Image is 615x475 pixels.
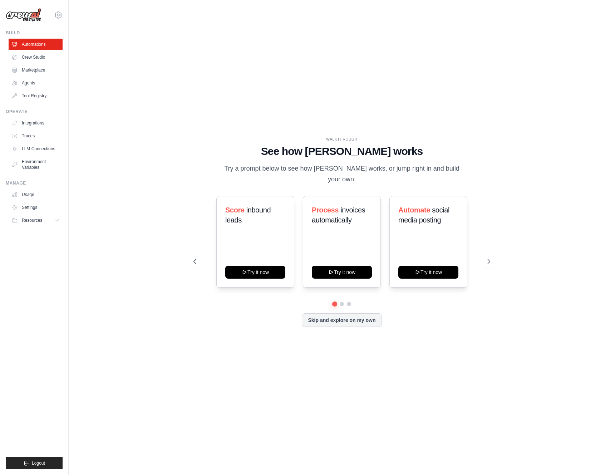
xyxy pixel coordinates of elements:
a: Tool Registry [9,90,63,102]
a: Integrations [9,117,63,129]
span: Automate [398,206,430,214]
a: Marketplace [9,64,63,76]
button: Logout [6,457,63,469]
a: Environment Variables [9,156,63,173]
button: Resources [9,215,63,226]
div: Build [6,30,63,36]
div: Operate [6,109,63,114]
a: Crew Studio [9,52,63,63]
a: Settings [9,202,63,213]
span: inbound leads [225,206,271,224]
span: social media posting [398,206,449,224]
a: Automations [9,39,63,50]
img: Logo [6,8,41,22]
p: Try a prompt below to see how [PERSON_NAME] works, or jump right in and build your own. [222,163,462,185]
span: Resources [22,217,42,223]
span: Score [225,206,245,214]
a: LLM Connections [9,143,63,155]
button: Try it now [312,266,372,279]
h1: See how [PERSON_NAME] works [193,145,490,158]
span: invoices automatically [312,206,365,224]
button: Skip and explore on my own [302,313,382,327]
div: Manage [6,180,63,186]
span: Process [312,206,339,214]
button: Try it now [398,266,458,279]
div: WALKTHROUGH [193,137,490,142]
a: Agents [9,77,63,89]
span: Logout [32,460,45,466]
a: Traces [9,130,63,142]
a: Usage [9,189,63,200]
button: Try it now [225,266,285,279]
